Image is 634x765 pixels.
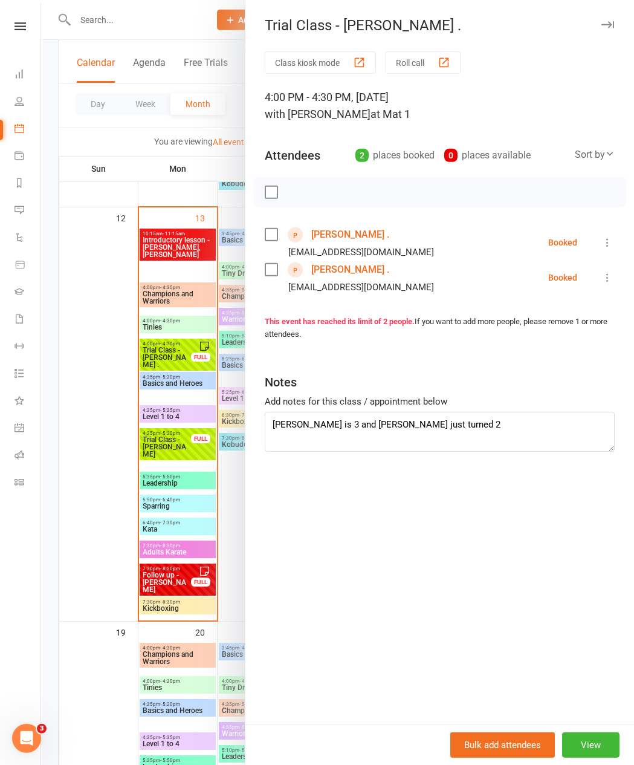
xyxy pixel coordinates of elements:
[245,17,634,34] div: Trial Class - [PERSON_NAME] .
[265,316,615,341] div: If you want to add more people, please remove 1 or more attendees.
[370,108,410,120] span: at Mat 1
[15,171,42,198] a: Reports
[265,89,615,123] div: 4:00 PM - 4:30 PM, [DATE]
[450,732,555,758] button: Bulk add attendees
[444,149,458,162] div: 0
[265,147,320,164] div: Attendees
[265,51,376,74] button: Class kiosk mode
[15,62,42,89] a: Dashboard
[355,149,369,162] div: 2
[15,252,42,279] a: Product Sales
[12,724,41,753] iframe: Intercom live chat
[548,273,577,282] div: Booked
[37,724,47,734] span: 3
[265,374,297,391] div: Notes
[15,143,42,171] a: Payments
[311,225,389,244] a: [PERSON_NAME] .
[265,108,370,120] span: with [PERSON_NAME]
[444,147,531,164] div: places available
[15,388,42,415] a: What's New
[15,116,42,143] a: Calendar
[15,443,42,470] a: Roll call kiosk mode
[15,415,42,443] a: General attendance kiosk mode
[548,238,577,247] div: Booked
[288,279,434,295] div: [EMAIL_ADDRESS][DOMAIN_NAME]
[311,260,389,279] a: [PERSON_NAME] .
[15,89,42,116] a: People
[355,147,435,164] div: places booked
[575,147,615,163] div: Sort by
[288,244,434,260] div: [EMAIL_ADDRESS][DOMAIN_NAME]
[386,51,461,74] button: Roll call
[562,732,619,758] button: View
[265,394,615,409] div: Add notes for this class / appointment below
[15,470,42,497] a: Class kiosk mode
[265,317,415,326] strong: This event has reached its limit of 2 people.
